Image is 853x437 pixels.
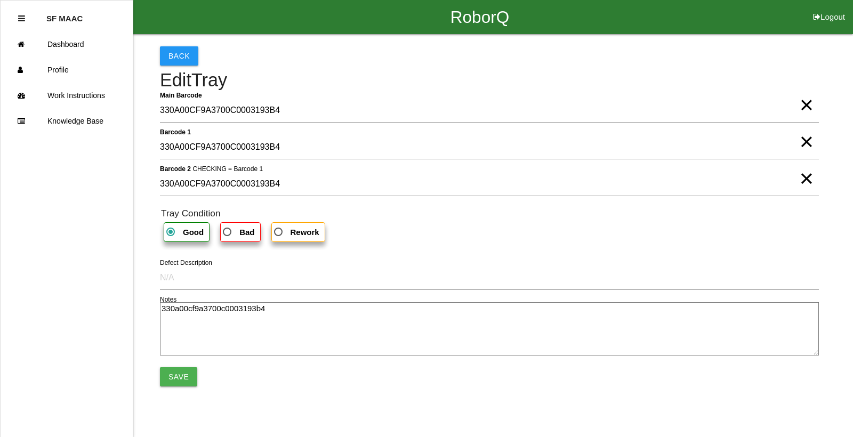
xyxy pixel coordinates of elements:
[161,208,819,218] h6: Tray Condition
[800,84,814,105] span: Clear Input
[1,83,133,108] a: Work Instructions
[160,128,191,136] b: Barcode 1
[183,228,204,237] b: Good
[18,6,25,31] div: Close
[800,157,814,179] span: Clear Input
[1,57,133,83] a: Profile
[1,31,133,57] a: Dashboard
[160,46,198,66] button: Back
[160,367,197,386] button: Save
[160,98,819,123] input: Required
[800,120,814,142] span: Clear Input
[160,70,819,91] h4: Edit Tray
[160,295,176,304] label: Notes
[160,302,819,355] textarea: 330a00cf9a3700c0003193b4
[291,228,319,237] b: Rework
[46,6,83,23] p: SF MAAC
[160,165,191,173] b: Barcode 2
[160,92,202,99] b: Main Barcode
[239,228,254,237] b: Bad
[160,265,819,290] input: N/A
[192,165,263,173] span: CHECKING = Barcode 1
[160,258,212,268] label: Defect Description
[1,108,133,134] a: Knowledge Base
